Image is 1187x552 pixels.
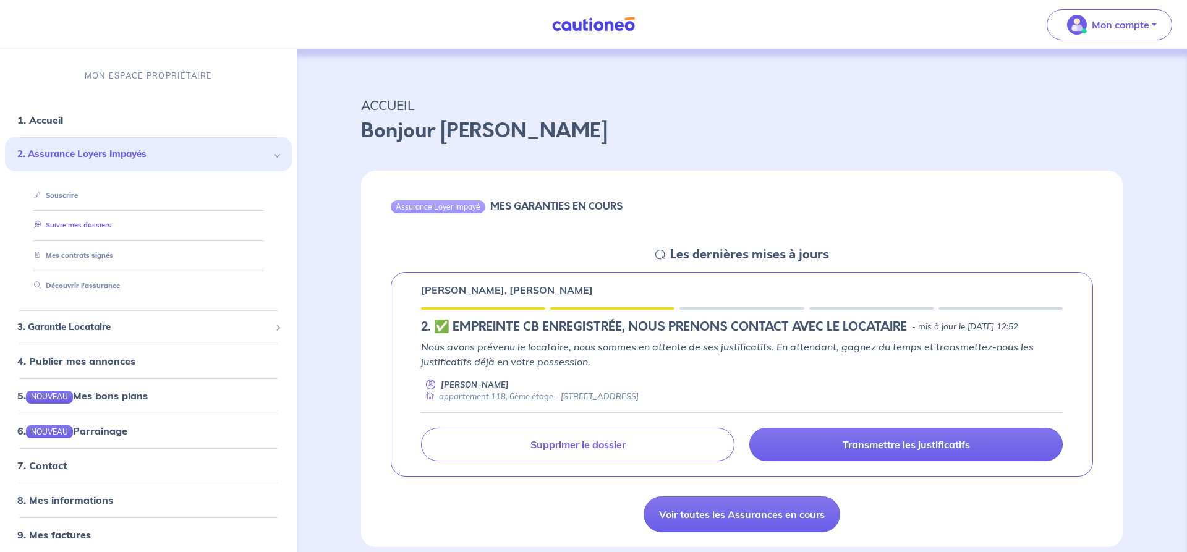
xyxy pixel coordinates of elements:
div: Assurance Loyer Impayé [391,200,485,213]
p: ACCUEIL [361,94,1123,116]
button: illu_account_valid_menu.svgMon compte [1047,9,1172,40]
div: state: RENTER-DOCUMENTS-IN-PROGRESS, Context: NEW,CHOOSE-CERTIFICATE,RELATIONSHIP,RENTER-DOCUMENTS [421,320,1063,334]
div: Suivre mes dossiers [20,216,277,236]
div: 3. Garantie Locataire [5,315,292,339]
div: 5.NOUVEAUMes bons plans [5,384,292,409]
div: Découvrir l'assurance [20,276,277,296]
p: Mon compte [1092,17,1149,32]
div: 2. Assurance Loyers Impayés [5,137,292,171]
p: Nous avons prévenu le locataire, nous sommes en attente de ses justificatifs. En attendant, gagne... [421,339,1063,369]
a: 8. Mes informations [17,494,113,506]
div: 7. Contact [5,453,292,478]
a: Suivre mes dossiers [29,221,111,230]
a: Découvrir l'assurance [29,281,120,290]
p: MON ESPACE PROPRIÉTAIRE [85,70,212,82]
p: [PERSON_NAME], [PERSON_NAME] [421,282,593,297]
div: 6.NOUVEAUParrainage [5,418,292,443]
p: Bonjour [PERSON_NAME] [361,116,1123,146]
div: 9. Mes factures [5,522,292,547]
p: Supprimer le dossier [530,438,626,451]
a: Transmettre les justificatifs [749,428,1063,461]
img: Cautioneo [547,17,640,32]
a: 7. Contact [17,459,67,472]
p: [PERSON_NAME] [441,379,509,391]
span: 3. Garantie Locataire [17,320,270,334]
h5: 2.︎ ✅️ EMPREINTE CB ENREGISTRÉE, NOUS PRENONS CONTACT AVEC LE LOCATAIRE [421,320,907,334]
h5: Les dernières mises à jours [670,247,829,262]
h6: MES GARANTIES EN COURS [490,200,623,212]
a: 4. Publier mes annonces [17,355,135,368]
p: - mis à jour le [DATE] 12:52 [912,321,1018,333]
div: 4. Publier mes annonces [5,349,292,374]
a: Supprimer le dossier [421,428,734,461]
a: Souscrire [29,191,78,200]
span: 2. Assurance Loyers Impayés [17,147,270,161]
div: 8. Mes informations [5,488,292,512]
div: appartement 118, 6ème étage - [STREET_ADDRESS] [421,391,639,402]
div: Mes contrats signés [20,246,277,266]
a: 1. Accueil [17,114,63,126]
p: Transmettre les justificatifs [843,438,970,451]
a: Mes contrats signés [29,252,113,260]
a: 6.NOUVEAUParrainage [17,425,127,437]
a: 5.NOUVEAUMes bons plans [17,390,148,402]
div: Souscrire [20,185,277,206]
a: 9. Mes factures [17,529,91,541]
div: 1. Accueil [5,108,292,132]
a: Voir toutes les Assurances en cours [644,496,840,532]
img: illu_account_valid_menu.svg [1067,15,1087,35]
